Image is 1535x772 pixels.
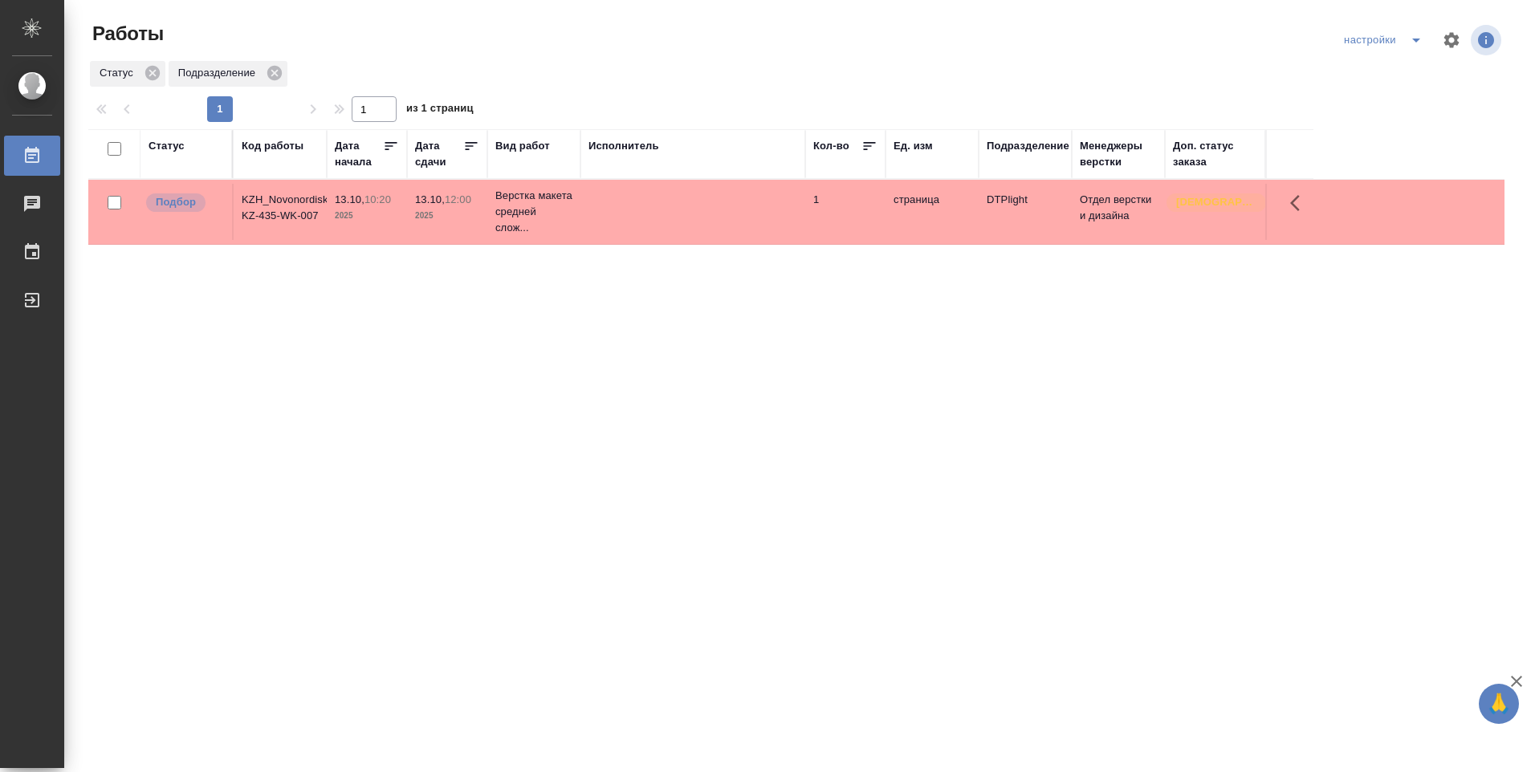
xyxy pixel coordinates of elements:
[364,193,391,205] p: 10:20
[242,138,303,154] div: Код работы
[169,61,287,87] div: Подразделение
[149,138,185,154] div: Статус
[588,138,659,154] div: Исполнитель
[145,192,224,213] div: Можно подбирать исполнителей
[90,61,165,87] div: Статус
[987,138,1069,154] div: Подразделение
[234,184,327,240] td: KZH_Novonordisk-KZ-435-WK-007
[1281,184,1319,222] button: Здесь прячутся важные кнопки
[1080,192,1157,224] p: Отдел верстки и дизайна
[100,65,139,81] p: Статус
[1173,138,1257,170] div: Доп. статус заказа
[406,99,474,122] span: из 1 страниц
[1080,138,1157,170] div: Менеджеры верстки
[335,193,364,205] p: 13.10,
[178,65,261,81] p: Подразделение
[1485,687,1513,721] span: 🙏
[415,138,463,170] div: Дата сдачи
[415,208,479,224] p: 2025
[886,184,979,240] td: страница
[445,193,471,205] p: 12:00
[1479,684,1519,724] button: 🙏
[335,208,399,224] p: 2025
[1340,27,1432,53] div: split button
[335,138,383,170] div: Дата начала
[979,184,1072,240] td: DTPlight
[88,21,164,47] span: Работы
[1432,21,1471,59] span: Настроить таблицу
[813,138,849,154] div: Кол-во
[495,138,550,154] div: Вид работ
[805,184,886,240] td: 1
[1176,194,1256,210] p: [DEMOGRAPHIC_DATA]
[415,193,445,205] p: 13.10,
[156,194,196,210] p: Подбор
[495,188,572,236] p: Верстка макета средней слож...
[894,138,933,154] div: Ед. изм
[1471,25,1504,55] span: Посмотреть информацию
